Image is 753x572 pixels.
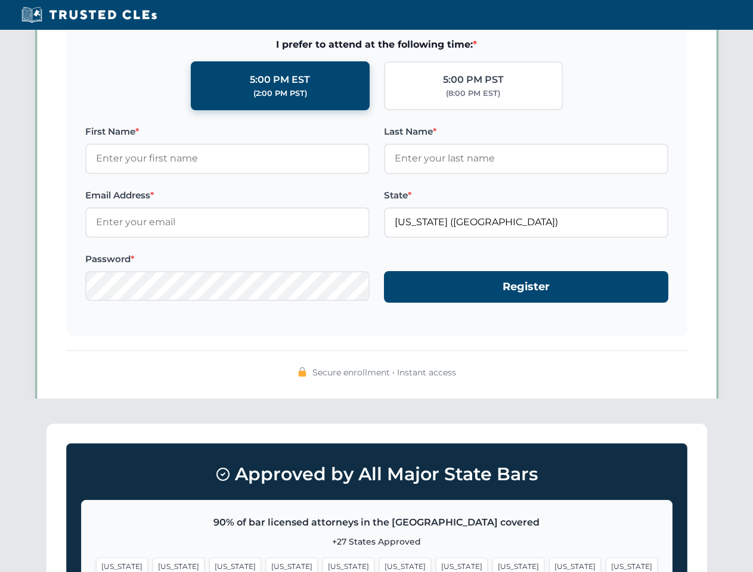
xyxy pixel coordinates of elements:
[85,188,370,203] label: Email Address
[443,72,504,88] div: 5:00 PM PST
[96,535,658,548] p: +27 States Approved
[298,367,307,377] img: 🔒
[85,144,370,173] input: Enter your first name
[81,458,673,490] h3: Approved by All Major State Bars
[312,366,456,379] span: Secure enrollment • Instant access
[18,6,160,24] img: Trusted CLEs
[446,88,500,100] div: (8:00 PM EST)
[85,37,668,52] span: I prefer to attend at the following time:
[253,88,307,100] div: (2:00 PM PST)
[85,252,370,266] label: Password
[384,207,668,237] input: Florida (FL)
[384,125,668,139] label: Last Name
[384,144,668,173] input: Enter your last name
[96,515,658,530] p: 90% of bar licensed attorneys in the [GEOGRAPHIC_DATA] covered
[250,72,310,88] div: 5:00 PM EST
[384,271,668,303] button: Register
[384,188,668,203] label: State
[85,125,370,139] label: First Name
[85,207,370,237] input: Enter your email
